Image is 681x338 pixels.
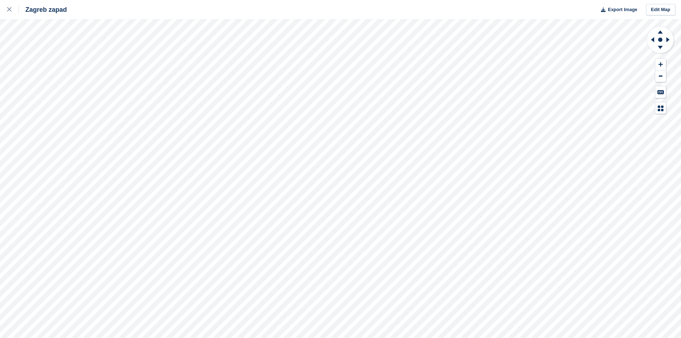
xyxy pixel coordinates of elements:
[19,5,67,14] div: Zagreb zapad
[655,86,666,98] button: Keyboard Shortcuts
[597,4,637,16] button: Export Image
[655,70,666,82] button: Zoom Out
[646,4,675,16] a: Edit Map
[608,6,637,13] span: Export Image
[655,59,666,70] button: Zoom In
[655,102,666,114] button: Map Legend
